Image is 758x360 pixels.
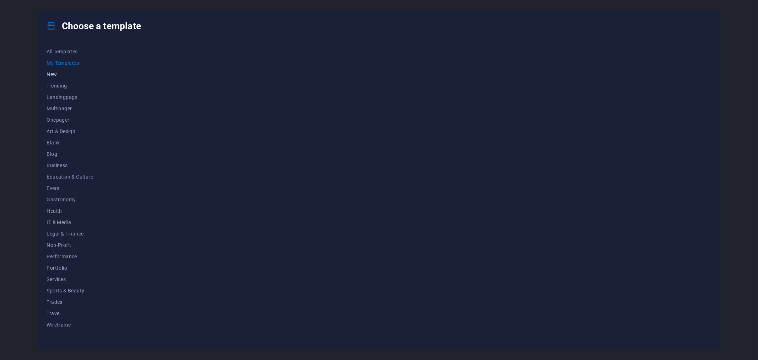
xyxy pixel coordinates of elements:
span: Non-Profit [47,242,93,248]
button: All Templates [47,46,93,57]
h4: Choose a template [47,20,141,32]
span: Trades [47,299,93,305]
span: Portfolio [47,265,93,271]
button: Multipager [47,103,93,114]
span: Performance [47,254,93,259]
span: Art & Design [47,128,93,134]
span: Health [47,208,93,214]
button: Trades [47,296,93,308]
button: Portfolio [47,262,93,274]
button: Non-Profit [47,239,93,251]
span: Onepager [47,117,93,123]
span: IT & Media [47,219,93,225]
span: Blank [47,140,93,145]
span: All Templates [47,49,93,54]
button: Landingpage [47,91,93,103]
span: Multipager [47,106,93,111]
button: Education & Culture [47,171,93,182]
span: Trending [47,83,93,89]
span: Gastronomy [47,197,93,202]
button: Gastronomy [47,194,93,205]
span: New [47,72,93,77]
span: Wireframe [47,322,93,328]
button: Art & Design [47,126,93,137]
span: Business [47,163,93,168]
button: My Templates [47,57,93,69]
button: Trending [47,80,93,91]
button: Onepager [47,114,93,126]
button: Legal & Finance [47,228,93,239]
button: Blog [47,148,93,160]
span: Event [47,185,93,191]
span: My Templates [47,60,93,66]
button: Business [47,160,93,171]
span: Landingpage [47,94,93,100]
span: Travel [47,311,93,316]
button: Blank [47,137,93,148]
span: Education & Culture [47,174,93,180]
button: Services [47,274,93,285]
button: Health [47,205,93,217]
span: Blog [47,151,93,157]
span: Sports & Beauty [47,288,93,293]
button: New [47,69,93,80]
button: Wireframe [47,319,93,330]
button: IT & Media [47,217,93,228]
span: Legal & Finance [47,231,93,237]
button: Event [47,182,93,194]
span: Services [47,276,93,282]
button: Sports & Beauty [47,285,93,296]
button: Travel [47,308,93,319]
button: Performance [47,251,93,262]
